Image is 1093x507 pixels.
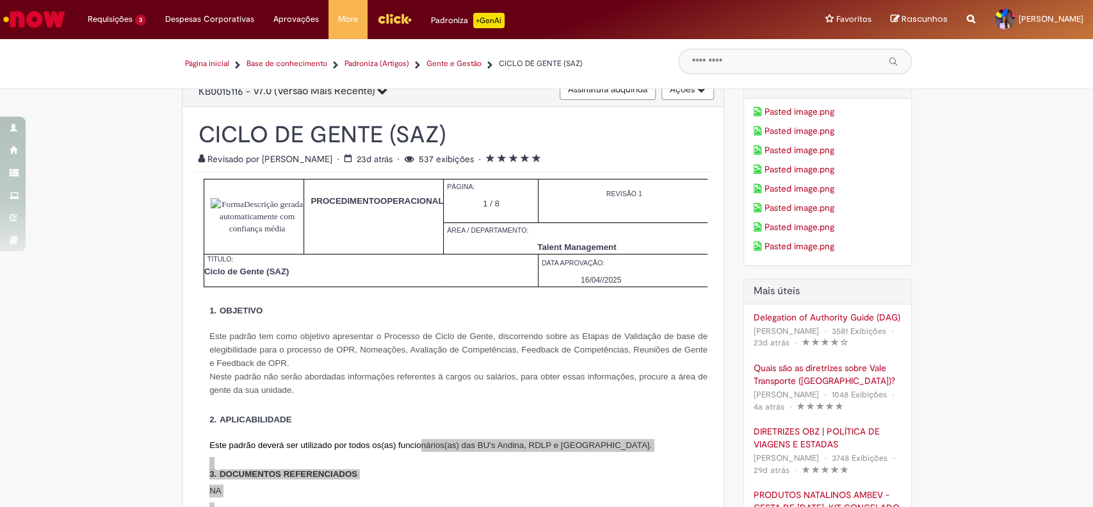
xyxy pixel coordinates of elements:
[377,9,412,28] img: click_logo_yellow_360x200.png
[832,453,887,463] span: 3748 Exibições
[754,326,819,337] span: [PERSON_NAME]
[447,226,528,234] span: ÁREA / DEPARTAMENTO:
[207,255,234,263] span: TÍTULO:
[822,386,829,403] span: •
[222,415,708,425] h1: 2. APLICABILIDADE
[498,154,506,163] i: 2
[754,182,902,195] a: Download de anexo Pasted image.png
[836,13,871,26] span: Favoritos
[431,13,505,28] div: Padroniza
[832,326,886,337] span: 3581 Exibições
[135,15,146,26] span: 3
[890,449,898,467] span: •
[560,78,656,100] button: Assinatura adquirida
[357,153,393,165] time: 04/08/2025 15:39:45
[198,153,335,165] span: Revisado por [PERSON_NAME]
[754,105,902,118] a: Download de anexo Pasted image.png
[311,196,380,206] span: PROCEDIMENTO
[204,267,289,276] span: Ciclo de Gente (SAZ)
[165,13,254,26] span: Despesas Corporativas
[754,401,784,412] time: 29/10/2021 14:50:07
[754,144,902,156] a: Download de anexo Pasted image.png
[822,449,829,467] span: •
[787,398,795,415] span: •
[754,163,902,176] a: Download de anexo Pasted image.png
[661,78,714,100] button: Mais ações.
[447,183,474,190] span: PÁGINA:
[479,153,483,165] span: •
[754,311,902,324] a: Delegation of Authority Guide (DAG)
[754,81,902,92] h2: Anexos
[247,58,327,69] a: Base de conhecimento
[209,372,708,395] span: Neste padrão não serão abordadas informações referentes à cargos ou salários, para obter essas in...
[486,153,541,165] span: Classificação média do artigo - 5.0 de 5 estrelas
[344,58,409,69] a: Padroniza (Artigos)
[754,465,789,476] time: 29/07/2025 17:40:49
[209,331,708,368] span: Este padrão tem como objetivo apresentar o Processo de Ciclo de Gente, discorrendo sobre as Etapa...
[473,13,505,28] p: +GenAi
[398,153,402,165] span: •
[211,198,304,235] img: FormaDescrição gerada automaticamente com confiança média
[542,259,604,267] span: DATA APROVAÇÃO:
[754,337,789,348] time: 04/08/2025 15:44:51
[792,461,800,479] span: •
[822,322,829,340] span: •
[754,362,902,387] a: Quais são as diretrizes sobre Vale Transporte ([GEOGRAPHIC_DATA])?
[532,154,541,163] i: 5
[754,201,902,214] a: Download de anexo Pasted image.png
[380,196,443,206] span: OPERACIONAL
[254,81,387,103] button: 7.0 (Versão Mais Recente)
[198,123,708,146] h1: CICLO DE GENTE (SAZ)
[419,153,474,165] span: 537 exibições
[357,153,393,165] span: 23d atrás
[754,465,789,476] span: 29d atrás
[792,334,800,351] span: •
[337,153,342,165] span: •
[889,322,896,340] span: •
[1019,13,1083,24] span: [PERSON_NAME]
[754,240,902,253] a: Download de anexo Pasted image.png
[521,154,530,163] i: 4
[581,276,621,285] span: 16/04//2025
[902,13,948,25] span: Rascunhos
[754,102,902,256] ul: Anexos
[754,425,902,451] a: DIRETRIZES OBZ | POLÍTICA DE VIAGENS E ESTADAS
[889,386,897,403] span: •
[222,470,708,479] h1: 3. DOCUMENTOS REFERENCIADOS
[832,389,887,400] span: 1048 Exibições
[754,401,784,412] span: 4a atrás
[185,58,229,69] a: Página inicial
[88,13,133,26] span: Requisições
[891,13,948,26] a: Rascunhos
[483,199,499,208] span: 1 / 8
[198,85,243,98] span: KB0015116
[509,154,518,163] i: 3
[754,124,902,137] a: Download de anexo Pasted image.png
[209,485,692,497] p: NA
[209,440,652,450] span: Este padrão deverá ser utilizado por todos os(as) funcionários(as) das BU’s Andina, RDLP e [GEOGR...
[754,389,819,400] span: [PERSON_NAME]
[754,337,789,348] span: 23d atrás
[754,286,902,297] h2: Artigos Mais Úteis
[754,453,819,463] span: [PERSON_NAME]
[754,220,902,233] a: Download de anexo Pasted image.png
[499,58,583,69] span: CICLO DE GENTE (SAZ)
[486,154,495,163] i: 1
[273,13,319,26] span: Aprovações
[537,242,616,252] span: Talent Management
[426,58,482,69] a: Gente e Gestão
[606,190,642,197] span: REVISÃO 1
[338,13,358,26] span: More
[222,306,708,316] h1: 1. OBJETIVO
[246,85,387,98] span: -
[1,6,67,32] img: ServiceNow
